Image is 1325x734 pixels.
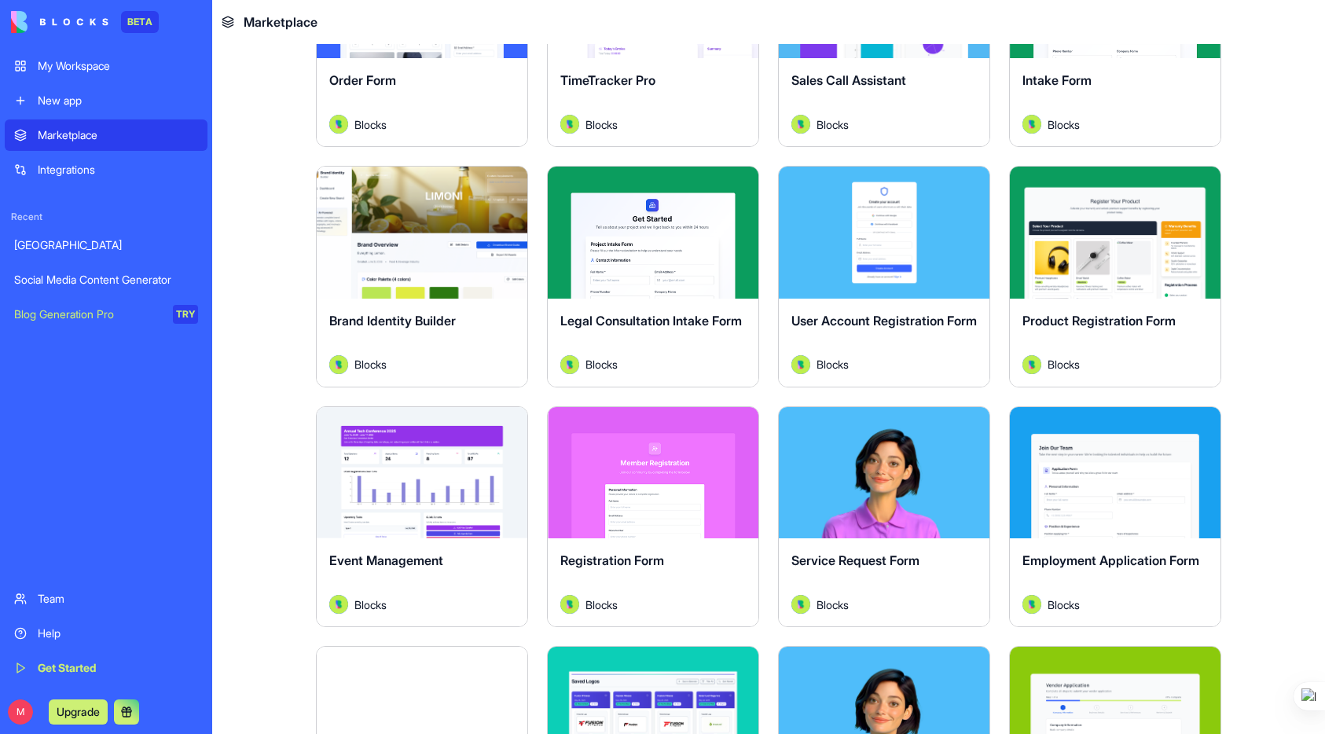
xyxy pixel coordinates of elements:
[316,406,528,628] a: Event ManagementAvatarBlocks
[354,596,387,613] span: Blocks
[14,272,198,288] div: Social Media Content Generator
[49,699,108,725] button: Upgrade
[585,596,618,613] span: Blocks
[38,591,198,607] div: Team
[560,115,579,134] img: Avatar
[329,72,396,88] span: Order Form
[1048,116,1080,133] span: Blocks
[354,356,387,373] span: Blocks
[560,552,664,568] span: Registration Form
[1022,72,1092,88] span: Intake Form
[5,211,207,223] span: Recent
[817,116,849,133] span: Blocks
[5,264,207,295] a: Social Media Content Generator
[11,11,159,33] a: BETA
[1048,596,1080,613] span: Blocks
[49,703,108,719] a: Upgrade
[791,552,919,568] span: Service Request Form
[14,237,198,253] div: [GEOGRAPHIC_DATA]
[791,72,906,88] span: Sales Call Assistant
[560,355,579,374] img: Avatar
[5,652,207,684] a: Get Started
[38,626,198,641] div: Help
[354,116,387,133] span: Blocks
[173,305,198,324] div: TRY
[244,13,317,31] span: Marketplace
[38,58,198,74] div: My Workspace
[5,50,207,82] a: My Workspace
[5,229,207,261] a: [GEOGRAPHIC_DATA]
[547,166,759,387] a: Legal Consultation Intake FormAvatarBlocks
[329,355,348,374] img: Avatar
[14,306,162,322] div: Blog Generation Pro
[329,552,443,568] span: Event Management
[1022,313,1176,328] span: Product Registration Form
[5,583,207,615] a: Team
[560,313,742,328] span: Legal Consultation Intake Form
[1009,406,1221,628] a: Employment Application FormAvatarBlocks
[560,595,579,614] img: Avatar
[329,313,456,328] span: Brand Identity Builder
[778,166,990,387] a: User Account Registration FormAvatarBlocks
[791,313,977,328] span: User Account Registration Form
[1022,595,1041,614] img: Avatar
[316,166,528,387] a: Brand Identity BuilderAvatarBlocks
[11,11,108,33] img: logo
[817,596,849,613] span: Blocks
[38,162,198,178] div: Integrations
[817,356,849,373] span: Blocks
[1022,115,1041,134] img: Avatar
[778,406,990,628] a: Service Request FormAvatarBlocks
[547,406,759,628] a: Registration FormAvatarBlocks
[121,11,159,33] div: BETA
[38,127,198,143] div: Marketplace
[5,154,207,185] a: Integrations
[791,355,810,374] img: Avatar
[329,115,348,134] img: Avatar
[585,116,618,133] span: Blocks
[5,119,207,151] a: Marketplace
[560,72,655,88] span: TimeTracker Pro
[1022,355,1041,374] img: Avatar
[38,660,198,676] div: Get Started
[791,115,810,134] img: Avatar
[1048,356,1080,373] span: Blocks
[791,595,810,614] img: Avatar
[585,356,618,373] span: Blocks
[5,85,207,116] a: New app
[1022,552,1199,568] span: Employment Application Form
[329,595,348,614] img: Avatar
[5,618,207,649] a: Help
[5,299,207,330] a: Blog Generation ProTRY
[38,93,198,108] div: New app
[8,699,33,725] span: M
[1009,166,1221,387] a: Product Registration FormAvatarBlocks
